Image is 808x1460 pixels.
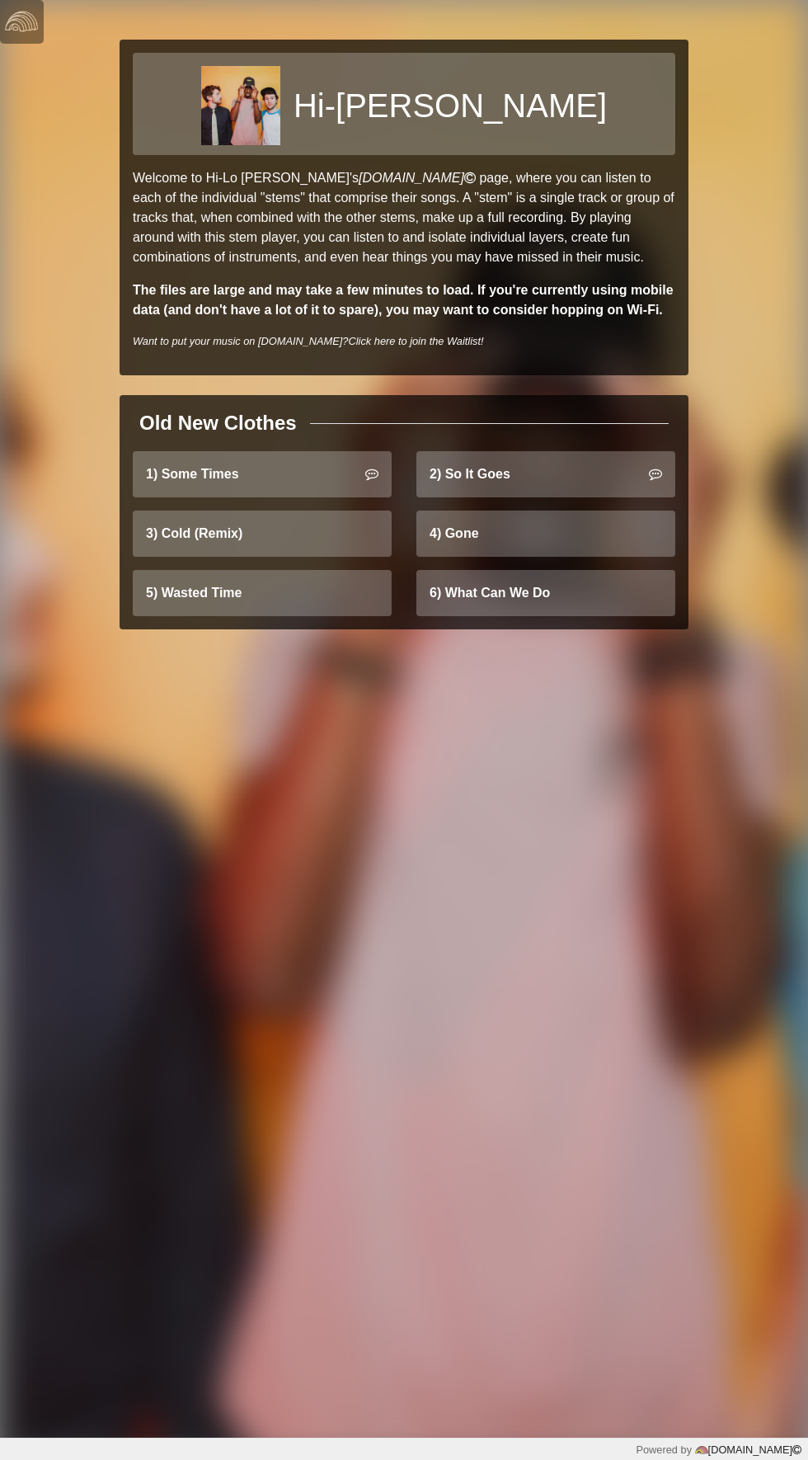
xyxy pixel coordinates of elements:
a: 6) What Can We Do [416,570,675,616]
h1: Hi-[PERSON_NAME] [294,86,607,125]
a: 5) Wasted Time [133,570,392,616]
strong: The files are large and may take a few minutes to load. If you're currently using mobile data (an... [133,283,674,317]
img: 136819da517469f2e843dcfe7ed5ee8c5ab0a88b48c0f70b388b3901ea1a87f3.jpg [201,66,280,145]
p: Welcome to Hi-Lo [PERSON_NAME]'s page, where you can listen to each of the individual "stems" tha... [133,168,675,267]
img: logo-white-4c48a5e4bebecaebe01ca5a9d34031cfd3d4ef9ae749242e8c4bf12ef99f53e8.png [5,5,38,38]
a: 2) So It Goes [416,451,675,497]
img: logo-color-e1b8fa5219d03fcd66317c3d3cfaab08a3c62fe3c3b9b34d55d8365b78b1766b.png [695,1444,708,1457]
a: 1) Some Times [133,451,392,497]
a: 3) Cold (Remix) [133,511,392,557]
i: Want to put your music on [DOMAIN_NAME]? [133,335,484,347]
a: [DOMAIN_NAME] [359,171,479,185]
a: 4) Gone [416,511,675,557]
a: [DOMAIN_NAME] [692,1444,801,1456]
div: Powered by [636,1442,801,1458]
div: Old New Clothes [139,408,297,438]
a: Click here to join the Waitlist! [348,335,483,347]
